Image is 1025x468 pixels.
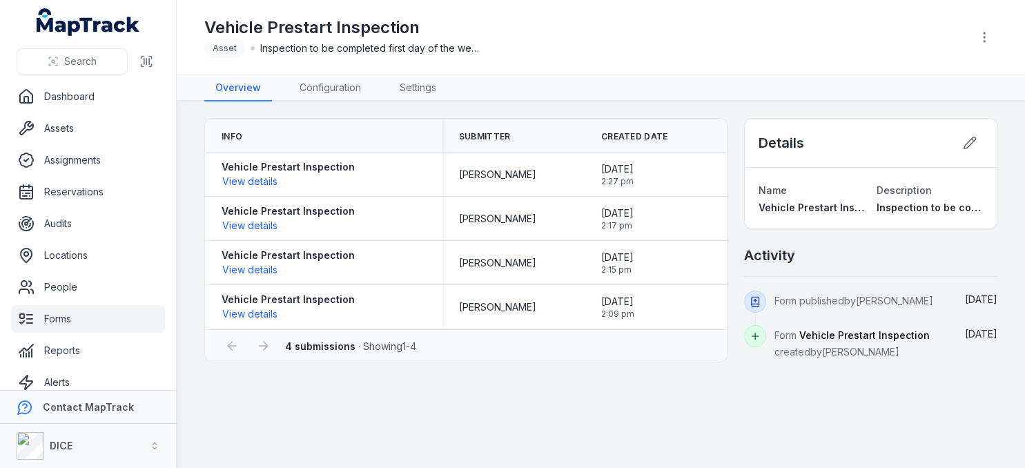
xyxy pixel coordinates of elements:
[744,246,795,265] h2: Activity
[222,160,355,174] strong: Vehicle Prestart Inspection
[204,17,481,39] h1: Vehicle Prestart Inspection
[601,220,634,231] span: 2:17 pm
[459,256,536,270] span: [PERSON_NAME]
[601,206,634,231] time: 09/09/2025, 2:17:15 pm
[601,295,634,309] span: [DATE]
[17,48,128,75] button: Search
[11,210,165,237] a: Audits
[759,133,804,153] h2: Details
[459,300,536,314] span: [PERSON_NAME]
[601,251,634,275] time: 09/09/2025, 2:15:16 pm
[601,251,634,264] span: [DATE]
[222,218,278,233] button: View details
[11,178,165,206] a: Reservations
[50,440,72,451] strong: DICE
[601,295,634,320] time: 09/09/2025, 2:09:42 pm
[204,39,245,58] div: Asset
[11,146,165,174] a: Assignments
[285,340,355,352] strong: 4 submissions
[222,131,242,142] span: Info
[965,328,997,340] time: 09/09/2025, 2:01:53 pm
[601,176,634,187] span: 2:27 pm
[204,75,272,101] a: Overview
[43,401,134,413] strong: Contact MapTrack
[799,329,930,341] span: Vehicle Prestart Inspection
[222,293,355,306] strong: Vehicle Prestart Inspection
[965,293,997,305] time: 09/09/2025, 2:05:16 pm
[11,273,165,301] a: People
[222,204,355,218] strong: Vehicle Prestart Inspection
[601,162,634,176] span: [DATE]
[222,262,278,277] button: View details
[289,75,372,101] a: Configuration
[11,305,165,333] a: Forms
[11,242,165,269] a: Locations
[601,206,634,220] span: [DATE]
[11,115,165,142] a: Assets
[11,337,165,364] a: Reports
[285,340,416,352] span: · Showing 1 - 4
[965,328,997,340] span: [DATE]
[459,212,536,226] span: [PERSON_NAME]
[459,131,511,142] span: Submitter
[601,162,634,187] time: 09/09/2025, 2:27:59 pm
[222,306,278,322] button: View details
[601,309,634,320] span: 2:09 pm
[459,168,536,182] span: [PERSON_NAME]
[222,248,355,262] strong: Vehicle Prestart Inspection
[64,55,97,68] span: Search
[601,264,634,275] span: 2:15 pm
[260,41,481,55] span: Inspection to be completed first day of the week
[222,174,278,189] button: View details
[877,184,932,196] span: Description
[37,8,140,36] a: MapTrack
[774,295,933,306] span: Form published by [PERSON_NAME]
[759,184,787,196] span: Name
[11,83,165,110] a: Dashboard
[774,329,930,358] span: Form created by [PERSON_NAME]
[965,293,997,305] span: [DATE]
[11,369,165,396] a: Alerts
[601,131,668,142] span: Created Date
[389,75,447,101] a: Settings
[759,202,892,213] span: Vehicle Prestart Inspection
